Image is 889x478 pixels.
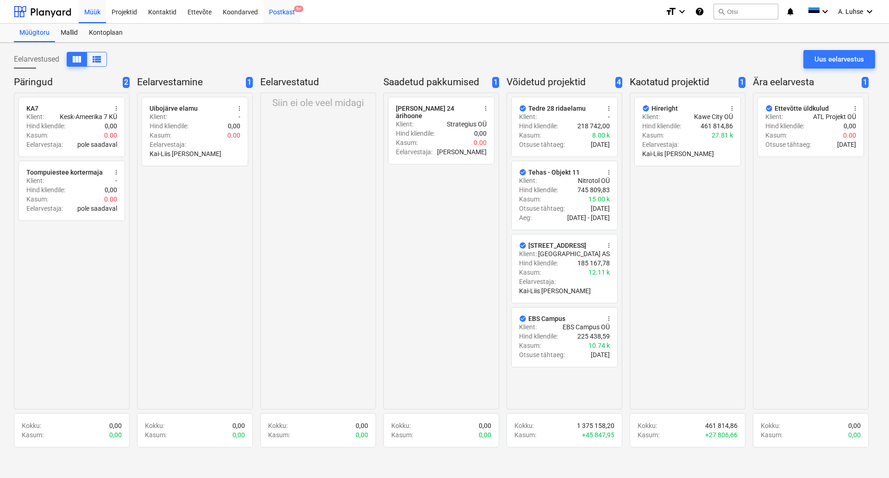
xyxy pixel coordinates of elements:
[519,140,565,149] p: Otsuse tähtaeg :
[26,112,44,121] p: Klient :
[479,430,491,440] p: 0,00
[642,140,679,149] p: Eelarvestaja :
[14,52,107,67] div: Eelarvestused
[837,140,856,149] p: [DATE]
[14,24,55,42] a: Müügitoru
[150,149,221,158] p: Kai-Liis [PERSON_NAME]
[519,332,558,341] p: Hind kliendile :
[514,421,534,430] p: Kokku :
[272,97,364,110] p: Siin ei ole veel midagi
[150,112,167,121] p: Klient :
[492,77,499,88] span: 1
[396,129,435,138] p: Hind kliendile :
[851,105,859,112] span: more_vert
[26,169,103,176] div: Toompuiestee kortermaja
[77,204,117,213] p: pole saadaval
[519,258,558,268] p: Hind kliendile :
[712,131,733,140] p: 27.81 k
[765,131,787,140] p: Kasum :
[71,54,82,65] span: Kuva veergudena
[765,140,811,149] p: Otsuse tähtaeg :
[26,121,65,131] p: Hind kliendile :
[55,24,83,42] a: Mallid
[238,112,240,121] p: -
[260,76,372,89] p: Eelarvestatud
[105,121,117,131] p: 0,00
[519,286,591,296] p: Kai-Liis [PERSON_NAME]
[638,421,657,430] p: Kokku :
[113,105,120,112] span: more_vert
[578,176,610,185] p: Nitrotol OÜ
[630,76,735,89] p: Kaotatud projektid
[642,121,681,131] p: Hind kliendile :
[651,105,678,112] div: Hireright
[232,430,245,440] p: 0,00
[528,315,565,322] div: EBS Campus
[519,341,541,350] p: Kasum :
[113,169,120,176] span: more_vert
[14,76,119,89] p: Päringud
[608,112,610,121] p: -
[26,185,65,195] p: Hind kliendile :
[507,76,612,89] p: Võidetud projektid
[227,131,240,140] p: 0.00
[591,350,610,359] p: [DATE]
[268,430,290,440] p: Kasum :
[705,430,738,440] p: + 27 806,66
[391,421,411,430] p: Kokku :
[577,258,610,268] p: 185 167,78
[519,268,541,277] p: Kasum :
[123,77,130,88] span: 2
[528,105,586,112] div: Tedre 28 ridaelamu
[26,176,44,185] p: Klient :
[482,105,489,112] span: more_vert
[383,76,488,89] p: Saadetud pakkumised
[642,112,660,121] p: Klient :
[519,204,565,213] p: Otsuse tähtaeg :
[567,213,610,222] p: [DATE] - [DATE]
[396,105,476,119] div: [PERSON_NAME] 24 ärihoone
[591,140,610,149] p: [DATE]
[83,24,128,42] a: Kontoplaan
[843,434,889,478] iframe: Chat Widget
[582,430,614,440] p: + 45 847,95
[26,140,63,149] p: Eelarvestaja :
[294,6,303,12] span: 9+
[605,105,613,112] span: more_vert
[642,131,664,140] p: Kasum :
[577,185,610,195] p: 745 809,83
[356,421,368,430] p: 0,00
[761,430,783,440] p: Kasum :
[22,430,44,440] p: Kasum :
[150,140,186,149] p: Eelarvestaja :
[145,421,164,430] p: Kokku :
[642,149,714,158] p: Kai-Liis [PERSON_NAME]
[519,249,537,258] p: Klient :
[765,121,804,131] p: Hind kliendile :
[150,121,188,131] p: Hind kliendile :
[714,4,778,19] button: Otsi
[577,121,610,131] p: 218 742,00
[519,322,537,332] p: Klient :
[356,430,368,440] p: 0,00
[695,6,704,17] i: Abikeskus
[765,112,783,121] p: Klient :
[104,131,117,140] p: 0.00
[60,112,117,121] p: Kesk-Ameerika 7 KÜ
[91,54,102,65] span: Kuva veergudena
[615,77,622,88] span: 4
[538,249,610,258] p: [GEOGRAPHIC_DATA] AS
[588,268,610,277] p: 12.11 k
[605,315,613,322] span: more_vert
[109,430,122,440] p: 0,00
[591,204,610,213] p: [DATE]
[519,185,558,195] p: Hind kliendile :
[137,76,242,89] p: Eelarvestamine
[150,131,171,140] p: Kasum :
[26,131,48,140] p: Kasum :
[843,131,856,140] p: 0.00
[528,242,586,249] div: [STREET_ADDRESS]
[447,119,487,129] p: Strategius OÜ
